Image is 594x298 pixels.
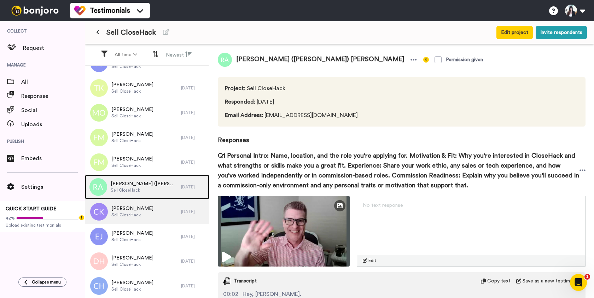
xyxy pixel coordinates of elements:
[234,277,257,285] span: Transcript
[90,129,108,146] img: fm.png
[111,255,153,262] span: [PERSON_NAME]
[225,99,255,105] span: Responded :
[181,110,206,116] div: [DATE]
[181,258,206,264] div: [DATE]
[90,79,108,97] img: tk.png
[90,277,108,295] img: ch.png
[181,184,206,190] div: [DATE]
[111,180,177,187] span: [PERSON_NAME] ([PERSON_NAME]) [PERSON_NAME]
[111,230,153,237] span: [PERSON_NAME]
[225,98,358,106] span: [DATE]
[496,26,533,39] button: Edit project
[111,187,177,193] span: Sell CloseHack
[90,228,108,245] img: ej.png
[32,279,61,285] span: Collapse menu
[111,156,153,163] span: [PERSON_NAME]
[218,151,580,190] span: Q1 Personal Intro: Name, location, and the role you're applying for. Motivation & Fit: Why you're...
[85,125,209,150] a: [PERSON_NAME]Sell CloseHack[DATE]
[85,249,209,274] a: [PERSON_NAME]Sell CloseHack[DATE]
[85,175,209,199] a: [PERSON_NAME] ([PERSON_NAME]) [PERSON_NAME]Sell CloseHack[DATE]
[110,48,141,61] button: All time
[21,120,85,129] span: Uploads
[6,215,15,221] span: 42%
[78,215,85,221] div: Tooltip anchor
[85,76,209,100] a: [PERSON_NAME]Sell CloseHack[DATE]
[85,100,209,125] a: [PERSON_NAME]Sell CloseHack[DATE]
[181,159,206,165] div: [DATE]
[181,234,206,239] div: [DATE]
[85,150,209,175] a: [PERSON_NAME]Sell CloseHack[DATE]
[85,199,209,224] a: [PERSON_NAME]Sell CloseHack[DATE]
[90,252,108,270] img: dh.png
[162,48,196,62] button: Newest
[225,111,358,119] span: [EMAIL_ADDRESS][DOMAIN_NAME]
[111,237,153,243] span: Sell CloseHack
[181,135,206,140] div: [DATE]
[111,163,153,168] span: Sell CloseHack
[6,222,79,228] span: Upload existing testimonials
[111,113,153,119] span: Sell CloseHack
[111,131,153,138] span: [PERSON_NAME]
[218,196,350,267] img: ce2b4e8a-fad5-4db6-af1c-8ec3b6f5d5b9-thumbnail_full-1757621802.jpg
[21,92,85,100] span: Responses
[111,88,153,94] span: Sell CloseHack
[181,283,206,289] div: [DATE]
[218,53,232,67] img: ra.png
[181,209,206,215] div: [DATE]
[90,153,108,171] img: fm.png
[89,178,107,196] img: ra.png
[8,6,62,16] img: bj-logo-header-white.svg
[85,224,209,249] a: [PERSON_NAME]Sell CloseHack[DATE]
[536,26,587,39] button: Invite respondents
[181,85,206,91] div: [DATE]
[21,106,85,115] span: Social
[111,205,153,212] span: [PERSON_NAME]
[111,262,153,267] span: Sell CloseHack
[423,57,429,63] img: info-yellow.svg
[6,206,57,211] span: QUICK START GUIDE
[446,56,483,63] div: Permission given
[90,6,130,16] span: Testimonials
[218,127,586,145] span: Responses
[90,203,108,221] img: ck.png
[111,81,153,88] span: [PERSON_NAME]
[570,274,587,291] iframe: Intercom live chat
[111,106,153,113] span: [PERSON_NAME]
[225,86,245,91] span: Project :
[21,78,85,86] span: All
[111,64,153,69] span: Sell CloseHack
[21,183,85,191] span: Settings
[487,277,511,285] span: Copy text
[90,104,108,122] img: mo.png
[225,84,358,93] span: Sell CloseHack
[523,277,580,285] span: Save as a new testimonial
[111,279,153,286] span: [PERSON_NAME]
[225,112,263,118] span: Email Address :
[111,212,153,218] span: Sell CloseHack
[584,274,590,280] span: 1
[363,203,403,208] span: No text response
[106,28,156,37] span: Sell CloseHack
[368,258,376,263] span: Edit
[21,154,85,163] span: Embeds
[232,53,408,67] span: [PERSON_NAME] ([PERSON_NAME]) [PERSON_NAME]
[111,286,153,292] span: Sell CloseHack
[18,277,66,287] button: Collapse menu
[111,138,153,144] span: Sell CloseHack
[223,277,230,285] img: transcript.svg
[23,44,85,52] span: Request
[74,5,86,16] img: tm-color.svg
